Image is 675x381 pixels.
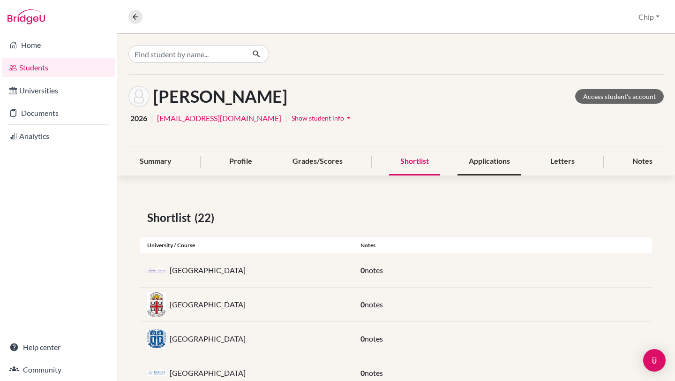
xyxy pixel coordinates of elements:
div: Applications [457,148,521,175]
span: 0 [360,334,365,343]
span: 0 [360,300,365,309]
div: Shortlist [389,148,440,175]
div: Open Intercom Messenger [643,349,666,372]
p: [GEOGRAPHIC_DATA] [170,333,246,344]
a: Community [2,360,115,379]
div: Grades/Scores [281,148,354,175]
a: Students [2,58,115,77]
i: arrow_drop_down [344,113,353,122]
span: notes [365,334,383,343]
span: 2026 [130,113,147,124]
div: Letters [539,148,586,175]
button: Chip [634,8,664,26]
a: Documents [2,104,115,122]
span: Show student info [292,114,344,122]
button: Show student infoarrow_drop_down [291,111,354,125]
a: [EMAIL_ADDRESS][DOMAIN_NAME] [157,113,281,124]
img: us_duk_w1ovhez6.jpeg [147,329,166,348]
span: notes [365,300,383,309]
p: [GEOGRAPHIC_DATA] [170,299,246,310]
a: Help center [2,338,115,357]
span: notes [365,368,383,377]
img: us_emo_p5u5f971.jpeg [147,370,166,376]
span: | [285,113,287,124]
span: (22) [195,209,218,226]
div: Notes [621,148,664,175]
p: [GEOGRAPHIC_DATA] [170,367,246,379]
div: Notes [353,241,652,250]
div: Summary [128,148,183,175]
h1: [PERSON_NAME] [153,86,287,107]
div: University / Course [140,241,353,250]
span: notes [365,266,383,274]
img: us_brow_05u3rpeo.jpeg [147,292,166,318]
img: Ana Julia Schoolman's avatar [128,86,150,107]
input: Find student by name... [128,45,245,63]
p: [GEOGRAPHIC_DATA] [170,265,246,276]
span: Shortlist [147,209,195,226]
a: Analytics [2,127,115,145]
span: 0 [360,266,365,274]
div: Profile [218,148,263,175]
a: Universities [2,81,115,100]
img: Bridge-U [7,9,45,24]
a: Home [2,36,115,54]
img: us_amh_euq6_rv3.png [147,268,166,273]
a: Access student's account [575,89,664,104]
span: | [151,113,153,124]
span: 0 [360,368,365,377]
